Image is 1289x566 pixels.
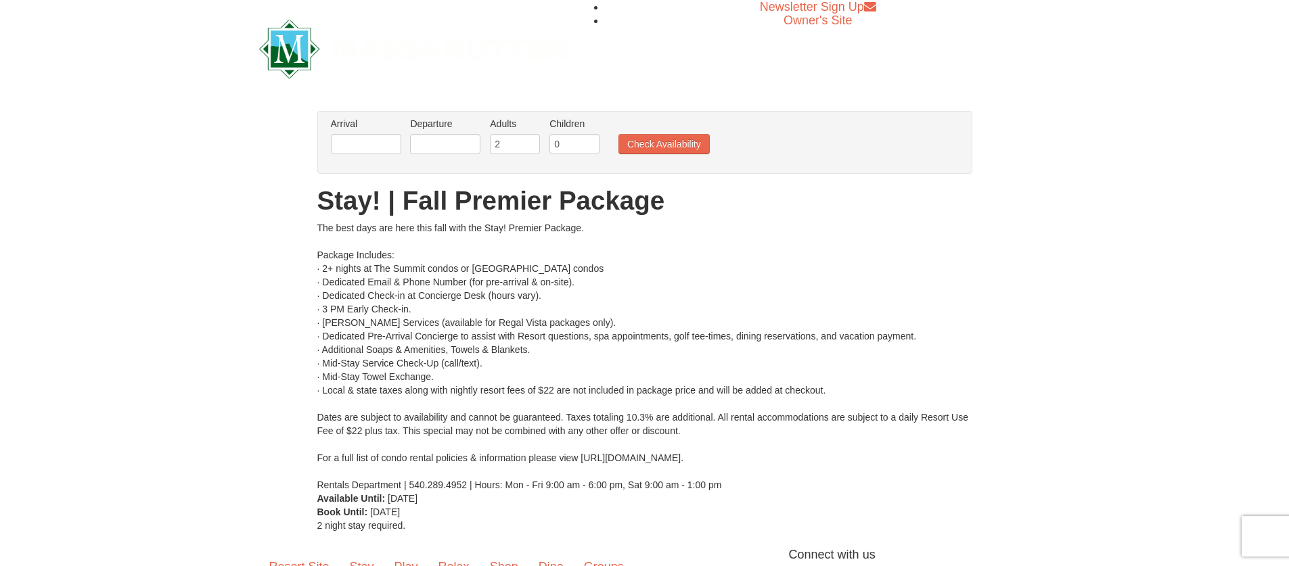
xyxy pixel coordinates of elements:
[259,31,569,63] a: Massanutten Resort
[259,546,1031,564] p: Connect with us
[388,493,417,504] span: [DATE]
[331,117,401,131] label: Arrival
[370,506,400,517] span: [DATE]
[317,493,386,504] strong: Available Until:
[317,506,368,517] strong: Book Until:
[410,117,480,131] label: Departure
[317,221,972,492] div: The best days are here this fall with the Stay! Premier Package. Package Includes: · 2+ nights at...
[490,117,540,131] label: Adults
[618,134,710,154] button: Check Availability
[259,20,569,78] img: Massanutten Resort Logo
[549,117,600,131] label: Children
[317,520,406,531] span: 2 night stay required.
[317,187,972,214] h1: Stay! | Fall Premier Package
[784,14,852,27] a: Owner's Site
